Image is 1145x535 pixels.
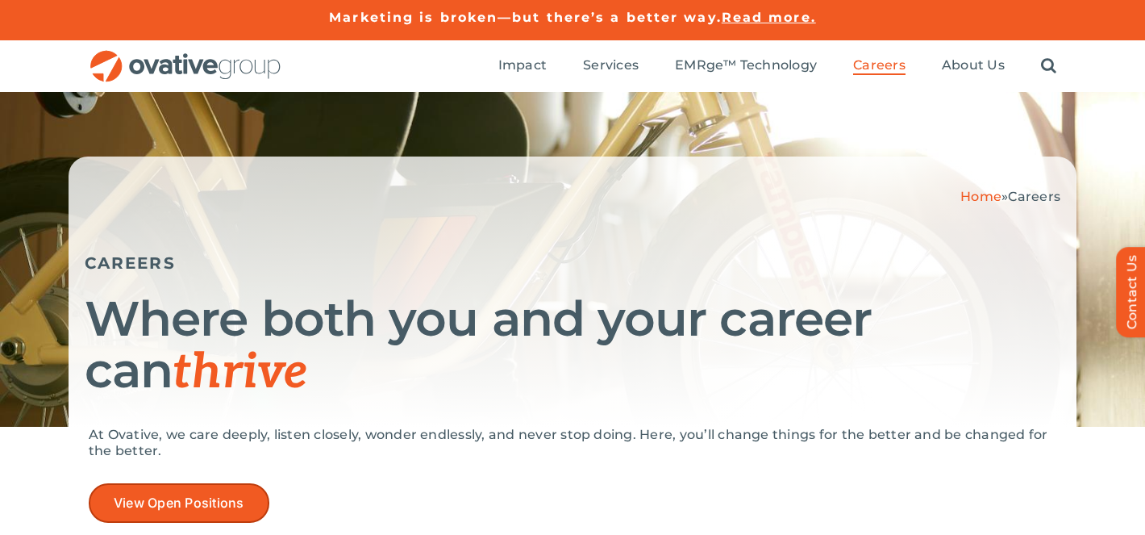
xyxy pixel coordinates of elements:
a: Careers [853,57,906,75]
span: EMRge™ Technology [675,57,817,73]
h1: Where both you and your career can [85,293,1060,399]
nav: Menu [498,40,1056,92]
a: Home [960,189,1001,204]
span: Services [583,57,639,73]
span: Careers [1008,189,1060,204]
a: OG_Full_horizontal_RGB [89,48,282,64]
span: Careers [853,57,906,73]
a: View Open Positions [89,483,269,523]
a: About Us [942,57,1005,75]
a: Search [1041,57,1056,75]
a: Marketing is broken—but there’s a better way. [329,10,722,25]
a: EMRge™ Technology [675,57,817,75]
h5: CAREERS [85,253,1060,273]
span: View Open Positions [114,495,244,511]
a: Read more. [722,10,816,25]
p: At Ovative, we care deeply, listen closely, wonder endlessly, and never stop doing. Here, you’ll ... [89,427,1056,459]
span: thrive [173,344,307,402]
a: Impact [498,57,547,75]
span: Impact [498,57,547,73]
a: Services [583,57,639,75]
span: » [960,189,1060,204]
span: About Us [942,57,1005,73]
